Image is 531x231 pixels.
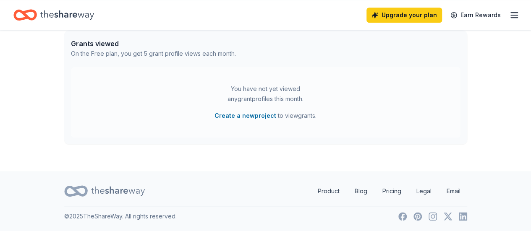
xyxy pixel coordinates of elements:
[214,111,317,121] span: to view grants .
[13,5,94,25] a: Home
[311,183,467,200] nav: quick links
[311,183,346,200] a: Product
[376,183,408,200] a: Pricing
[71,49,236,59] div: On the Free plan, you get 5 grant profile views each month.
[440,183,467,200] a: Email
[410,183,438,200] a: Legal
[71,39,236,49] div: Grants viewed
[348,183,374,200] a: Blog
[64,211,177,221] p: © 2025 TheShareWay. All rights reserved.
[214,111,276,121] button: Create a newproject
[445,8,506,23] a: Earn Rewards
[213,84,318,104] div: You have not yet viewed any grant profiles this month.
[366,8,442,23] a: Upgrade your plan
